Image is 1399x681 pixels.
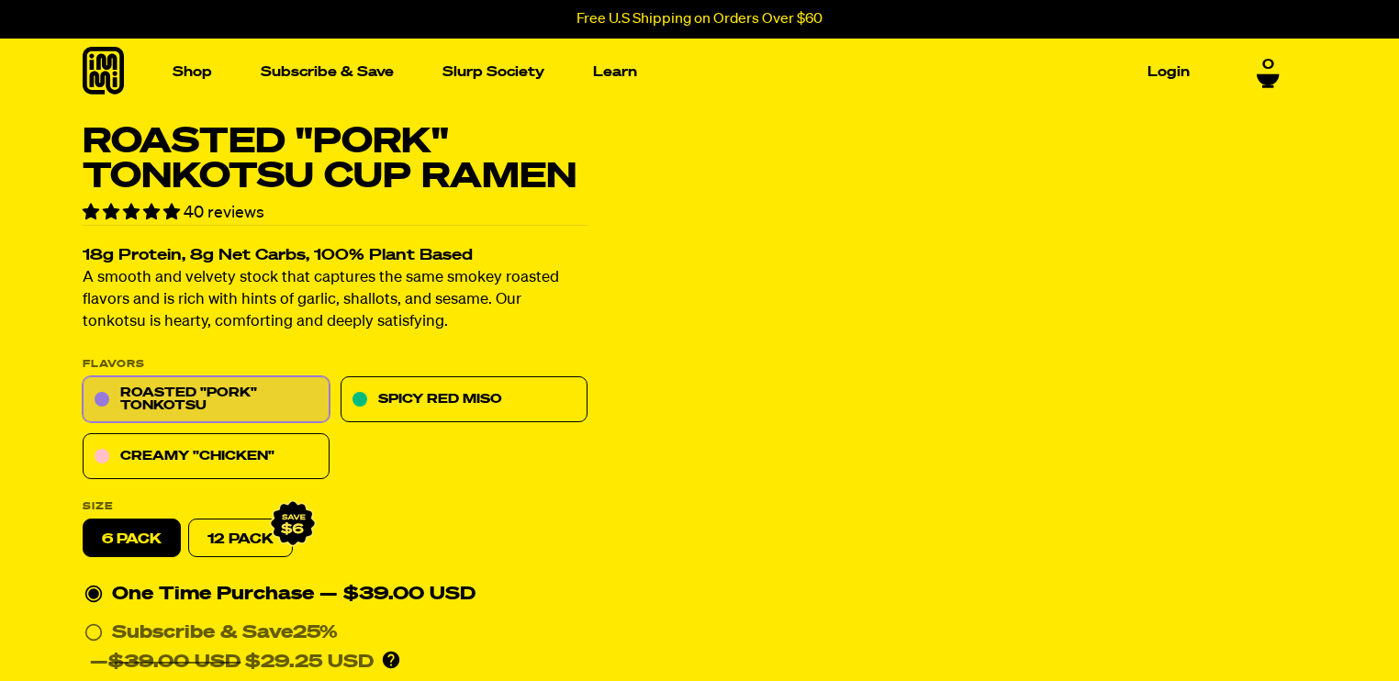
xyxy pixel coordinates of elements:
a: Login [1140,58,1197,86]
a: Slurp Society [435,58,552,86]
nav: Main navigation [165,39,1197,106]
div: One Time Purchase [84,580,586,609]
label: 6 pack [83,519,181,558]
span: 25% [293,624,338,642]
h1: Roasted "Pork" Tonkotsu Cup Ramen [83,125,588,195]
a: 0 [1257,56,1280,87]
h2: 18g Protein, 8g Net Carbs, 100% Plant Based [83,249,588,264]
label: Size [83,502,588,512]
a: Spicy Red Miso [341,377,588,423]
p: Flavors [83,360,588,370]
span: 40 reviews [184,205,264,221]
a: Creamy "Chicken" [83,434,330,480]
a: Subscribe & Save [253,58,401,86]
p: Free U.S Shipping on Orders Over $60 [576,11,823,28]
p: A smooth and velvety stock that captures the same smokey roasted flavors and is rich with hints o... [83,268,588,334]
a: Shop [165,58,219,86]
div: Subscribe & Save [112,619,338,648]
a: Learn [586,58,644,86]
span: 0 [1262,56,1274,73]
del: $39.00 USD [108,653,241,672]
div: — $29.25 USD [90,648,374,677]
div: — $39.00 USD [319,580,476,609]
a: 12 Pack [188,519,293,558]
span: 4.78 stars [83,205,184,221]
a: Roasted "Pork" Tonkotsu [83,377,330,423]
